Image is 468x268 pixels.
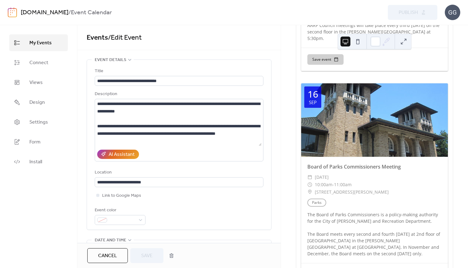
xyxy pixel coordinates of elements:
span: 10:00am [315,181,332,188]
div: Sep [309,100,317,105]
div: Event color [95,207,144,214]
span: Cancel [98,252,117,260]
span: 11:00am [334,181,352,188]
span: Connect [29,59,48,67]
a: Events [87,31,108,45]
div: The Board of Parks Commissioners is a policy-making authority for the City of [PERSON_NAME] and R... [301,211,448,257]
span: Views [29,79,43,86]
div: ​ [307,181,312,188]
a: Design [9,94,68,111]
span: Form [29,138,41,146]
div: Title [95,68,262,75]
a: Install [9,153,68,170]
b: / [68,7,71,19]
div: AARP Council meetings will take place every third [DATE] on the second floor in the [PERSON_NAME]... [301,22,448,42]
span: Event details [95,56,126,64]
span: Link to Google Maps [102,192,141,200]
a: Views [9,74,68,91]
button: Cancel [87,248,128,263]
span: My Events [29,39,52,47]
span: [DATE] [315,174,329,181]
div: Description [95,90,262,98]
div: 16 [308,90,318,99]
div: AI Assistant [109,151,135,158]
span: [STREET_ADDRESS][PERSON_NAME] [315,188,389,196]
span: Install [29,158,42,166]
span: / Edit Event [108,31,142,45]
span: Settings [29,119,48,126]
img: logo [8,7,17,17]
div: GG [445,5,460,20]
a: Form [9,134,68,150]
span: - [332,181,334,188]
a: [DOMAIN_NAME] [21,7,68,19]
div: ​ [307,174,312,181]
span: Date and time [95,237,126,244]
a: My Events [9,34,68,51]
span: Design [29,99,45,106]
div: Board of Parks Commissioners Meeting ​ [301,163,448,170]
button: Save event [307,54,344,65]
div: Location [95,169,262,176]
div: ​ [307,188,312,196]
a: Settings [9,114,68,130]
button: AI Assistant [97,150,139,159]
b: Event Calendar [71,7,112,19]
a: Connect [9,54,68,71]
